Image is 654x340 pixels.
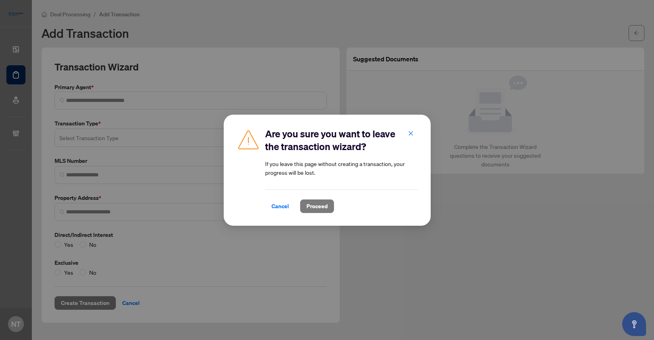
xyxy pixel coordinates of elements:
span: Proceed [307,200,328,213]
button: Proceed [300,199,334,213]
button: Cancel [265,199,295,213]
span: Cancel [271,200,289,213]
button: Open asap [622,312,646,336]
span: close [408,130,414,136]
article: If you leave this page without creating a transaction, your progress will be lost. [265,159,418,177]
h2: Are you sure you want to leave the transaction wizard? [265,127,418,153]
